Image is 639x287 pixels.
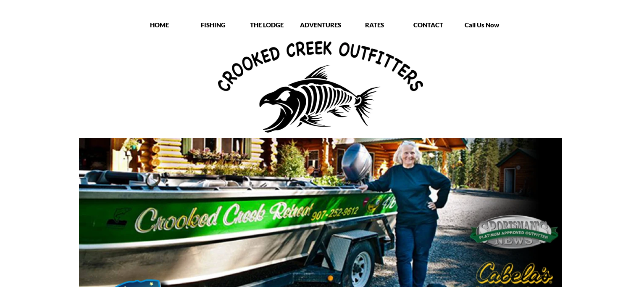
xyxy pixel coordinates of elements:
[133,21,186,29] p: HOME
[187,21,239,29] p: FISHING
[241,21,293,29] p: THE LODGE
[402,21,455,29] p: CONTACT
[348,21,401,29] p: RATES
[295,21,347,29] p: ADVENTURES
[456,21,508,29] p: Call Us Now
[218,41,423,133] img: Crooked Creek Outfitters Logo - Alaska All-Inclusive fishing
